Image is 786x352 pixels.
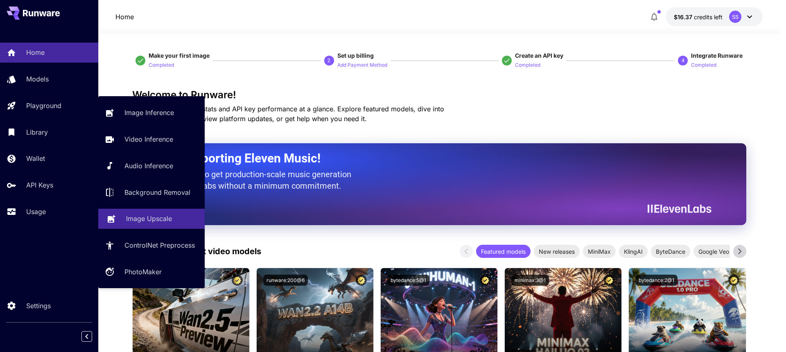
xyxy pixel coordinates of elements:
span: Set up billing [337,52,374,59]
p: The only way to get production-scale music generation from Eleven Labs without a minimum commitment. [153,169,357,192]
button: minimax:3@1 [511,275,549,286]
div: $16.37478 [674,13,723,21]
span: Create an API key [515,52,563,59]
p: Playground [26,101,61,111]
p: ControlNet Preprocess [124,240,195,250]
span: Check out your usage stats and API key performance at a glance. Explore featured models, dive int... [132,105,444,123]
p: 4 [682,57,684,64]
span: MiniMax [583,247,616,256]
span: $16.37 [674,14,694,20]
p: Image Upscale [126,214,172,223]
a: PhotoMaker [98,262,205,282]
a: Video Inference [98,129,205,149]
button: bytedance:5@1 [387,275,429,286]
p: Image Inference [124,108,174,117]
div: SS [729,11,741,23]
a: Image Upscale [98,209,205,229]
p: Home [115,12,134,22]
button: Certified Model – Vetted for best performance and includes a commercial license. [728,275,739,286]
span: New releases [534,247,580,256]
button: Certified Model – Vetted for best performance and includes a commercial license. [480,275,491,286]
h2: Now Supporting Eleven Music! [153,151,705,166]
button: Collapse sidebar [81,331,92,342]
p: 2 [327,57,330,64]
p: Usage [26,207,46,217]
a: Audio Inference [98,156,205,176]
span: Make your first image [149,52,210,59]
p: Completed [149,61,174,69]
p: Background Removal [124,187,190,197]
a: Image Inference [98,103,205,123]
p: Home [26,47,45,57]
h3: Welcome to Runware! [132,89,746,101]
span: Google Veo [693,247,734,256]
button: runware:200@6 [263,275,308,286]
button: $16.37478 [666,7,763,26]
button: bytedance:2@1 [635,275,678,286]
span: credits left [694,14,723,20]
span: ByteDance [651,247,690,256]
button: Certified Model – Vetted for best performance and includes a commercial license. [604,275,615,286]
div: Collapse sidebar [88,329,98,344]
button: Certified Model – Vetted for best performance and includes a commercial license. [232,275,243,286]
a: Background Removal [98,182,205,202]
p: Completed [515,61,540,69]
p: Wallet [26,153,45,163]
p: PhotoMaker [124,267,162,277]
span: Featured models [476,247,531,256]
span: Integrate Runware [691,52,743,59]
p: API Keys [26,180,53,190]
a: ControlNet Preprocess [98,235,205,255]
p: Video Inference [124,134,173,144]
p: Audio Inference [124,161,173,171]
p: Settings [26,301,51,311]
p: Completed [691,61,716,69]
p: Library [26,127,48,137]
nav: breadcrumb [115,12,134,22]
p: Models [26,74,49,84]
button: Certified Model – Vetted for best performance and includes a commercial license. [356,275,367,286]
p: Add Payment Method [337,61,387,69]
span: KlingAI [619,247,648,256]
